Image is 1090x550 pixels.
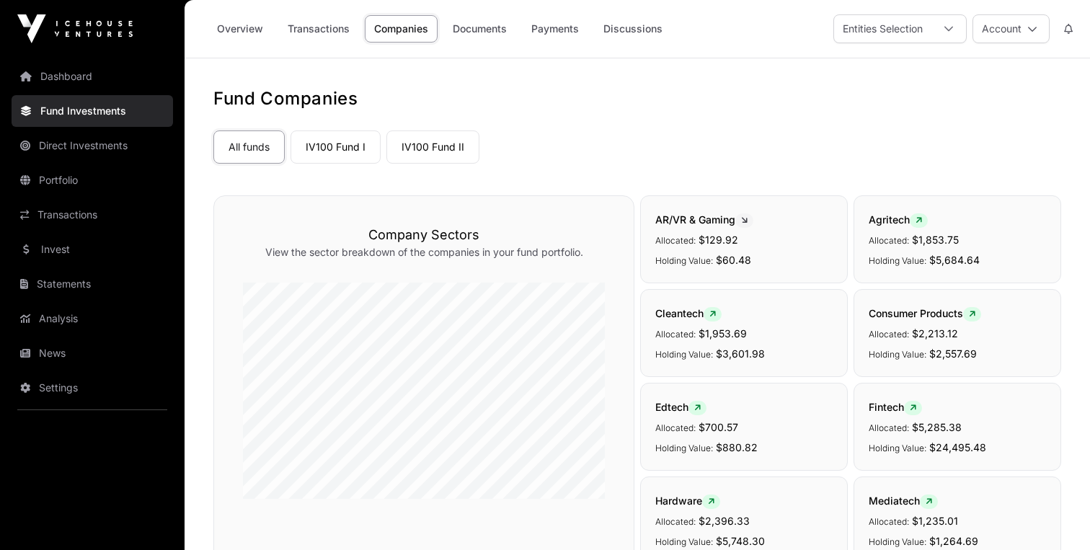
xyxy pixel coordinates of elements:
a: Analysis [12,303,173,334]
span: Consumer Products [869,307,981,319]
span: $1,264.69 [929,535,978,547]
a: Fund Investments [12,95,173,127]
span: AR/VR & Gaming [655,213,753,226]
span: Holding Value: [655,255,713,266]
span: $5,748.30 [716,535,765,547]
span: Holding Value: [655,443,713,453]
span: $1,235.01 [912,515,958,527]
span: Edtech [655,401,706,413]
span: Allocated: [655,235,696,246]
a: IV100 Fund I [291,130,381,164]
a: Portfolio [12,164,173,196]
span: Agritech [869,213,928,226]
a: Discussions [594,15,672,43]
span: $700.57 [699,421,738,433]
a: IV100 Fund II [386,130,479,164]
span: Holding Value: [869,443,926,453]
span: $3,601.98 [716,347,765,360]
a: Overview [208,15,272,43]
span: Fintech [869,401,922,413]
span: Holding Value: [869,255,926,266]
span: $24,495.48 [929,441,986,453]
div: Entities Selection [834,15,931,43]
span: Holding Value: [869,349,926,360]
a: Transactions [12,199,173,231]
button: Account [972,14,1050,43]
p: View the sector breakdown of the companies in your fund portfolio. [243,245,605,260]
a: Statements [12,268,173,300]
span: $5,684.64 [929,254,980,266]
span: $5,285.38 [912,421,962,433]
a: News [12,337,173,369]
span: $1,953.69 [699,327,747,340]
span: Holding Value: [869,536,926,547]
span: Holding Value: [655,536,713,547]
a: Companies [365,15,438,43]
span: Allocated: [655,329,696,340]
span: Allocated: [869,329,909,340]
a: Direct Investments [12,130,173,161]
h1: Fund Companies [213,87,1061,110]
span: $129.92 [699,234,738,246]
span: Allocated: [655,516,696,527]
span: $2,213.12 [912,327,958,340]
a: Invest [12,234,173,265]
span: Mediatech [869,494,938,507]
span: Holding Value: [655,349,713,360]
a: Documents [443,15,516,43]
a: Settings [12,372,173,404]
a: Transactions [278,15,359,43]
span: $2,396.33 [699,515,750,527]
span: $1,853.75 [912,234,959,246]
span: Allocated: [869,235,909,246]
img: Icehouse Ventures Logo [17,14,133,43]
a: Payments [522,15,588,43]
span: Hardware [655,494,720,507]
a: Dashboard [12,61,173,92]
span: $60.48 [716,254,751,266]
span: Cleantech [655,307,722,319]
span: Allocated: [655,422,696,433]
a: All funds [213,130,285,164]
span: $2,557.69 [929,347,977,360]
span: $880.82 [716,441,758,453]
h3: Company Sectors [243,225,605,245]
iframe: Chat Widget [1018,481,1090,550]
span: Allocated: [869,422,909,433]
span: Allocated: [869,516,909,527]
